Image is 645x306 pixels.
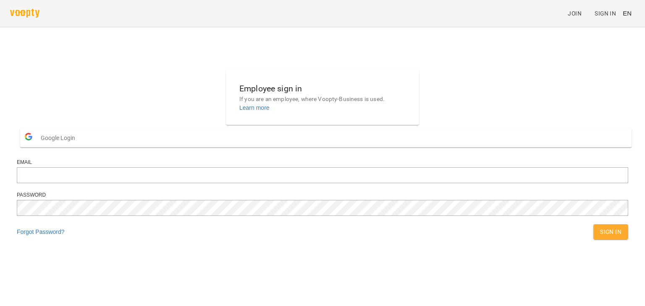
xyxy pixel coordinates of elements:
span: Join [568,8,582,18]
a: Forgot Password? [17,228,65,235]
h6: Employee sign in [239,82,406,95]
img: voopty.png [10,9,39,18]
button: Sign In [593,224,628,239]
span: EN [623,9,632,18]
a: Join [564,6,591,21]
a: Sign In [591,6,619,21]
div: Password [17,192,628,199]
button: Google Login [20,128,632,147]
button: EN [619,5,635,21]
div: Email [17,159,628,166]
button: Employee sign inIf you are an employee, where Voopty-Business is used.Learn more [233,75,412,119]
a: Learn more [239,104,270,111]
span: Sign In [600,227,621,237]
p: If you are an employee, where Voopty-Business is used. [239,95,406,104]
span: Google Login [41,130,79,146]
span: Sign In [595,8,616,18]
